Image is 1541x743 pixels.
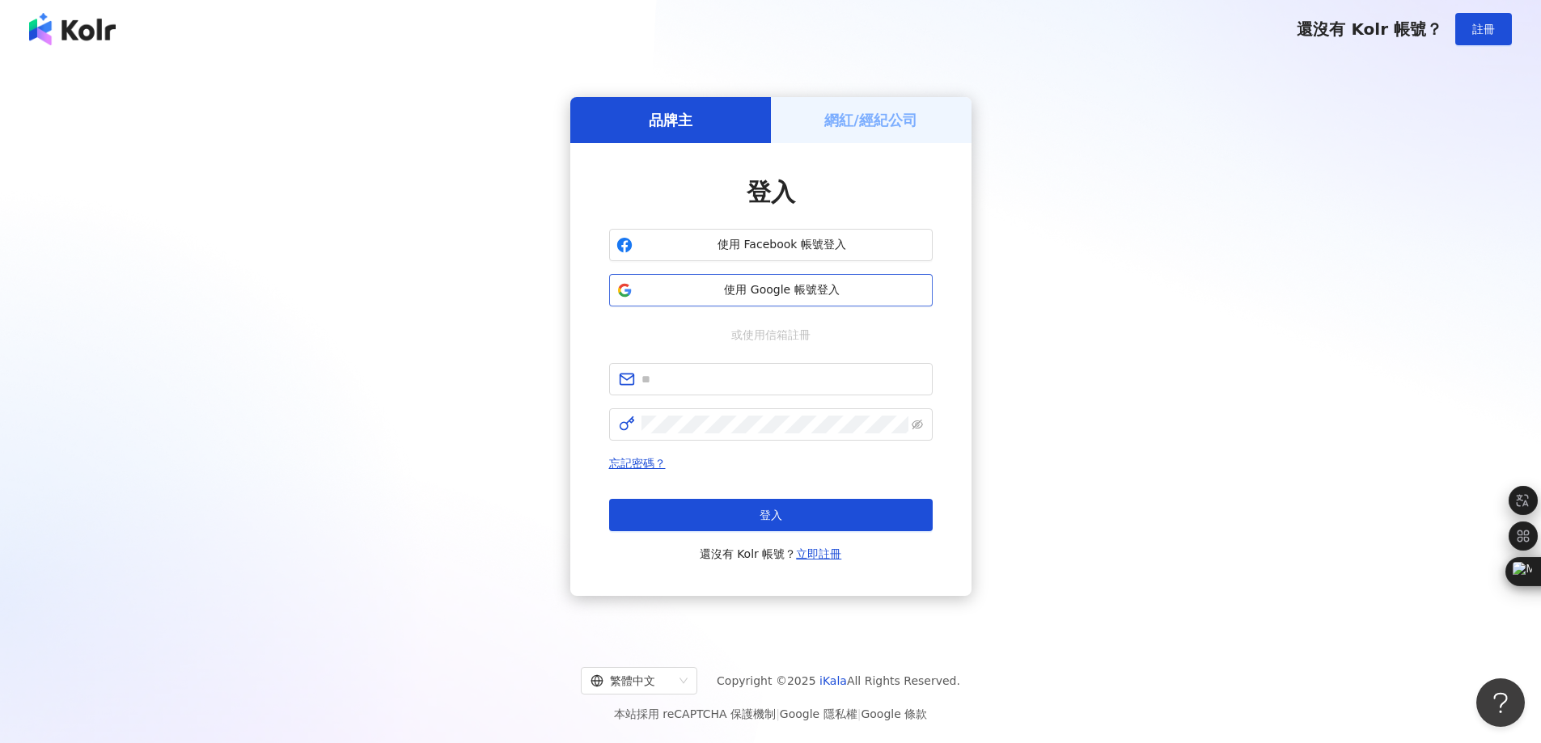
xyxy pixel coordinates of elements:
a: iKala [819,674,847,687]
span: 還沒有 Kolr 帳號？ [700,544,842,564]
button: 註冊 [1455,13,1512,45]
a: Google 條款 [861,707,927,720]
span: 還沒有 Kolr 帳號？ [1297,19,1442,39]
button: 使用 Google 帳號登入 [609,274,933,306]
span: | [776,707,780,720]
iframe: Help Scout Beacon - Open [1476,678,1525,727]
span: 本站採用 reCAPTCHA 保護機制 [614,704,927,724]
img: logo [29,13,116,45]
span: | [857,707,862,720]
span: Copyright © 2025 All Rights Reserved. [717,671,960,690]
a: Google 隱私權 [780,707,857,720]
span: eye-invisible [912,419,923,430]
a: 立即註冊 [796,547,841,560]
span: 使用 Google 帳號登入 [639,282,925,298]
span: 登入 [760,509,782,521]
h5: 品牌主 [649,110,692,130]
a: 忘記密碼？ [609,457,666,470]
span: 或使用信箱註冊 [720,326,822,344]
span: 登入 [747,178,795,206]
span: 註冊 [1472,23,1495,36]
div: 繁體中文 [591,668,673,694]
button: 使用 Facebook 帳號登入 [609,229,933,261]
h5: 網紅/經紀公司 [824,110,917,130]
button: 登入 [609,499,933,531]
span: 使用 Facebook 帳號登入 [639,237,925,253]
